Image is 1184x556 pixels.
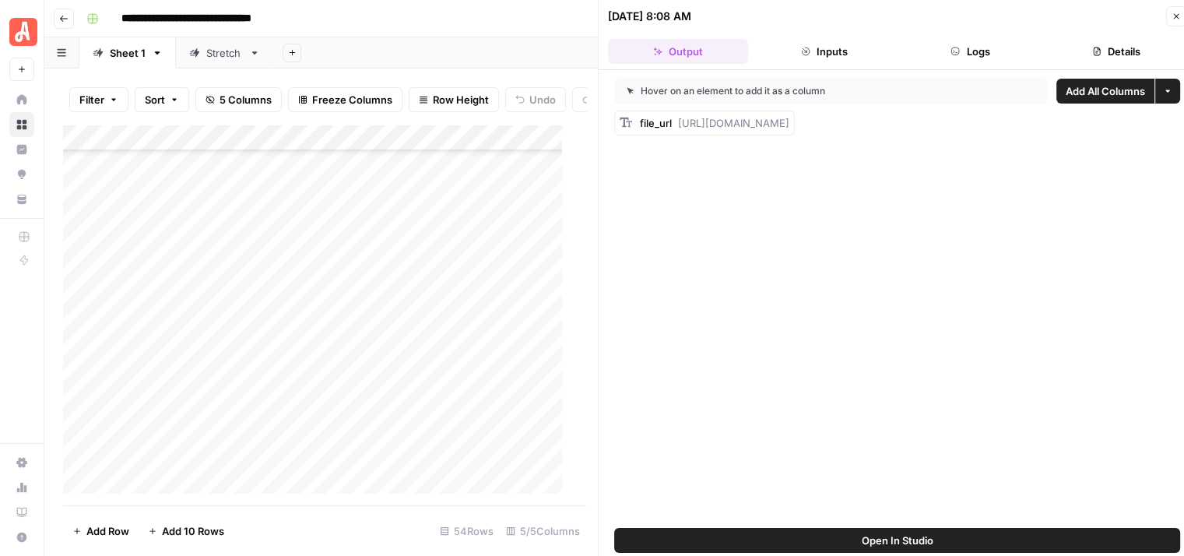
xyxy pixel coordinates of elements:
[9,18,37,46] img: Angi Logo
[434,519,500,544] div: 54 Rows
[500,519,586,544] div: 5/5 Columns
[614,528,1180,553] button: Open In Studio
[206,45,243,61] div: Stretch
[9,162,34,187] a: Opportunities
[135,87,189,112] button: Sort
[1066,83,1145,99] span: Add All Columns
[9,450,34,475] a: Settings
[409,87,499,112] button: Row Height
[9,187,34,212] a: Your Data
[195,87,282,112] button: 5 Columns
[288,87,402,112] button: Freeze Columns
[529,92,556,107] span: Undo
[9,475,34,500] a: Usage
[9,525,34,550] button: Help + Support
[79,92,104,107] span: Filter
[220,92,272,107] span: 5 Columns
[79,37,176,69] a: Sheet 1
[86,523,129,539] span: Add Row
[9,500,34,525] a: Learning Hub
[608,9,691,24] div: [DATE] 8:08 AM
[312,92,392,107] span: Freeze Columns
[627,84,930,98] div: Hover on an element to add it as a column
[145,92,165,107] span: Sort
[608,39,748,64] button: Output
[9,137,34,162] a: Insights
[63,519,139,544] button: Add Row
[9,12,34,51] button: Workspace: Angi
[9,112,34,137] a: Browse
[505,87,566,112] button: Undo
[176,37,273,69] a: Stretch
[862,533,933,548] span: Open In Studio
[433,92,489,107] span: Row Height
[139,519,234,544] button: Add 10 Rows
[901,39,1041,64] button: Logs
[640,117,672,129] span: file_url
[162,523,224,539] span: Add 10 Rows
[110,45,146,61] div: Sheet 1
[754,39,894,64] button: Inputs
[9,87,34,112] a: Home
[1056,79,1154,104] button: Add All Columns
[678,117,789,129] span: [URL][DOMAIN_NAME]
[69,87,128,112] button: Filter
